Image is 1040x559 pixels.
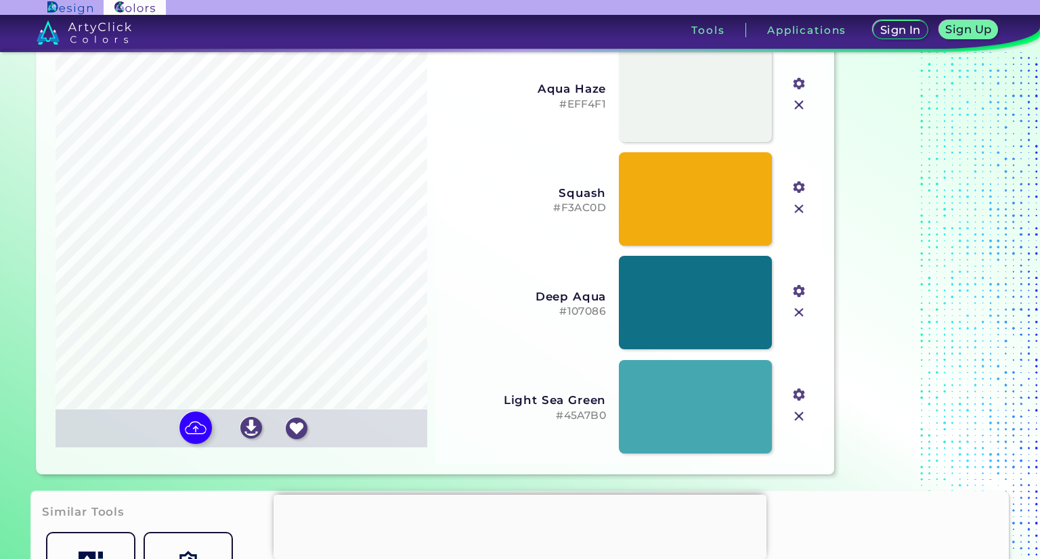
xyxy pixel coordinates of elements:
img: icon_favourite_white.svg [286,418,307,439]
h5: #107086 [445,305,606,318]
img: icon_close.svg [790,304,808,321]
h5: #EFF4F1 [445,98,606,111]
img: icon_close.svg [790,407,808,425]
h3: Tools [691,25,724,35]
h3: Aqua Haze [445,82,606,95]
img: icon_close.svg [790,200,808,218]
iframe: Advertisement [274,495,766,556]
h5: #45A7B0 [445,409,606,422]
img: icon_download_white.svg [240,417,262,439]
h3: Light Sea Green [445,393,606,407]
h3: Deep Aqua [445,290,606,303]
h3: Applications [767,25,846,35]
h3: Squash [445,186,606,200]
a: Sign Up [942,22,995,39]
img: ArtyClick Design logo [47,1,93,14]
a: Sign In [875,22,926,39]
h5: Sign Up [948,24,990,35]
img: icon_close.svg [790,96,808,114]
h5: Sign In [882,25,919,35]
h3: Similar Tools [42,504,125,520]
img: icon picture [179,411,212,444]
img: logo_artyclick_colors_white.svg [37,20,132,45]
h5: #F3AC0D [445,202,606,215]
